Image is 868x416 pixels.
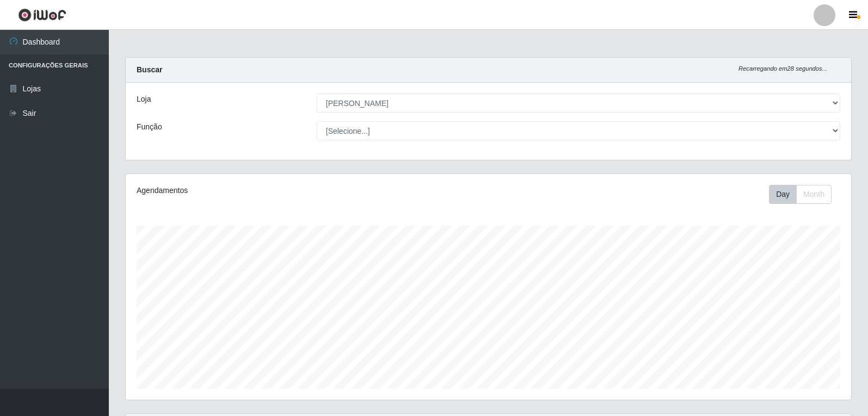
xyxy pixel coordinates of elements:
strong: Buscar [137,65,162,74]
i: Recarregando em 28 segundos... [738,65,827,72]
button: Month [796,185,832,204]
button: Day [769,185,797,204]
div: First group [769,185,832,204]
div: Toolbar with button groups [769,185,840,204]
label: Função [137,121,162,133]
div: Agendamentos [137,185,420,196]
label: Loja [137,94,151,105]
img: CoreUI Logo [18,8,66,22]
